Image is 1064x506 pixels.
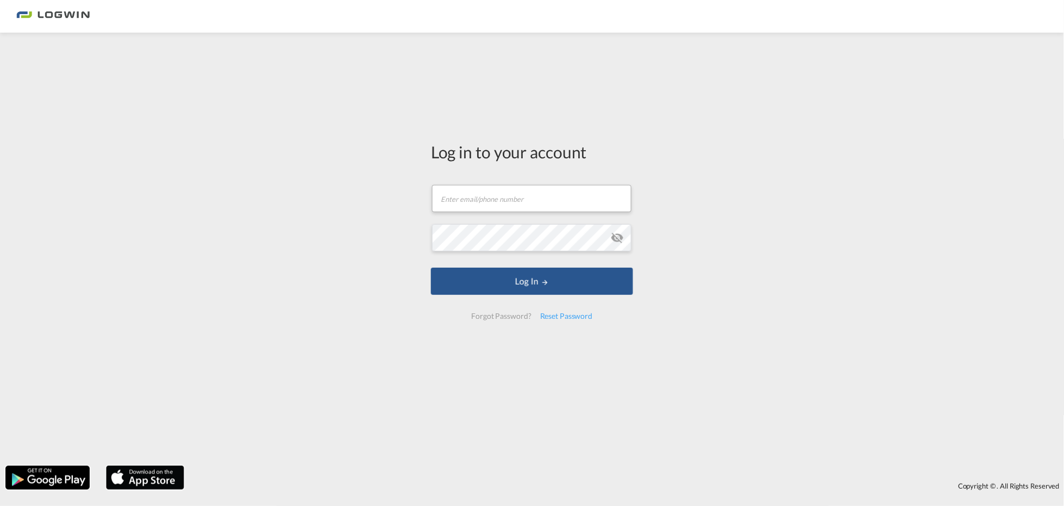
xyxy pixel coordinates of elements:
[105,465,185,491] img: apple.png
[16,4,90,29] img: 2761ae10d95411efa20a1f5e0282d2d7.png
[467,306,535,326] div: Forgot Password?
[431,268,633,295] button: LOGIN
[4,465,91,491] img: google.png
[190,477,1064,495] div: Copyright © . All Rights Reserved
[432,185,631,212] input: Enter email/phone number
[431,140,633,163] div: Log in to your account
[536,306,597,326] div: Reset Password
[611,231,624,244] md-icon: icon-eye-off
